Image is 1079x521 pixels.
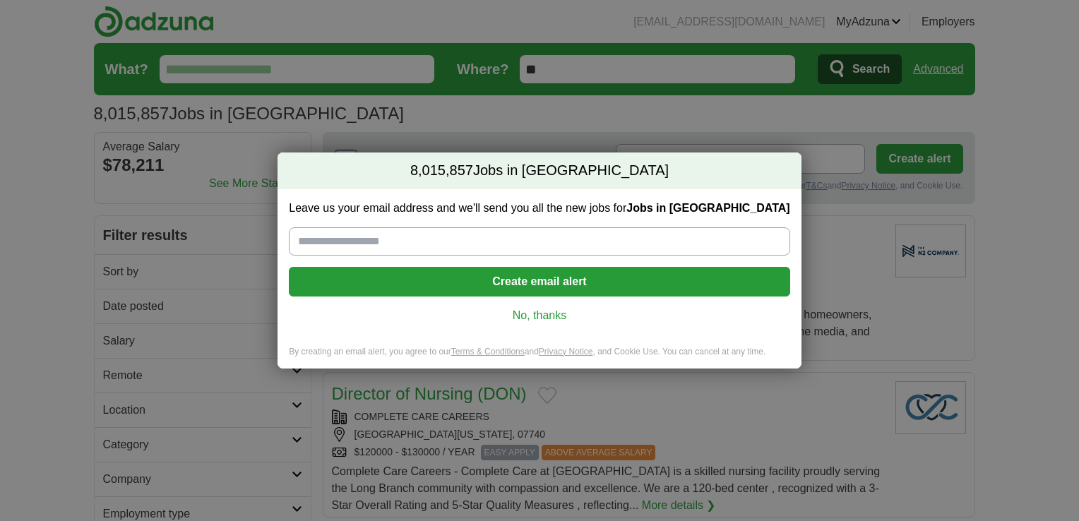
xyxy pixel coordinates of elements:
[626,202,789,214] strong: Jobs in [GEOGRAPHIC_DATA]
[278,346,801,369] div: By creating an email alert, you agree to our and , and Cookie Use. You can cancel at any time.
[451,347,525,357] a: Terms & Conditions
[289,267,789,297] button: Create email alert
[539,347,593,357] a: Privacy Notice
[278,152,801,189] h2: Jobs in [GEOGRAPHIC_DATA]
[289,200,789,216] label: Leave us your email address and we'll send you all the new jobs for
[300,308,778,323] a: No, thanks
[410,161,473,181] span: 8,015,857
